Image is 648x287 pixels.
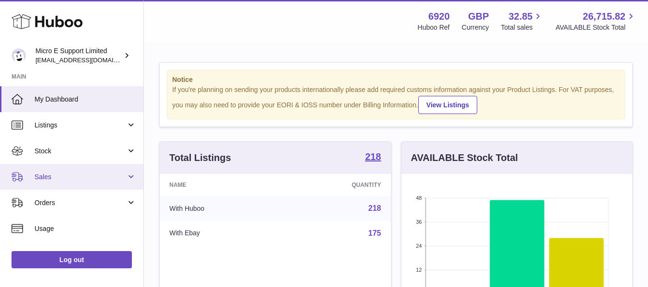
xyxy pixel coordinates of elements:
[169,151,231,164] h3: Total Listings
[282,174,391,196] th: Quantity
[35,121,126,130] span: Listings
[501,23,543,32] span: Total sales
[428,10,450,23] strong: 6920
[172,75,620,84] strong: Notice
[35,95,136,104] span: My Dashboard
[418,23,450,32] div: Huboo Ref
[35,224,136,233] span: Usage
[583,10,625,23] span: 26,715.82
[416,243,422,249] text: 24
[160,221,282,246] td: With Ebay
[35,56,141,64] span: [EMAIL_ADDRESS][DOMAIN_NAME]
[508,10,532,23] span: 32.85
[468,10,489,23] strong: GBP
[35,198,126,207] span: Orders
[12,48,26,63] img: contact@micropcsupport.com
[12,251,132,268] a: Log out
[365,152,381,161] strong: 218
[368,229,381,237] a: 175
[416,195,422,201] text: 48
[35,147,126,156] span: Stock
[368,204,381,212] a: 218
[501,10,543,32] a: 32.85 Total sales
[555,23,636,32] span: AVAILABLE Stock Total
[35,46,122,65] div: Micro E Support Limited
[416,267,422,273] text: 12
[418,96,477,114] a: View Listings
[160,196,282,221] td: With Huboo
[160,174,282,196] th: Name
[462,23,489,32] div: Currency
[411,151,518,164] h3: AVAILABLE Stock Total
[555,10,636,32] a: 26,715.82 AVAILABLE Stock Total
[416,219,422,225] text: 36
[35,172,126,182] span: Sales
[365,152,381,163] a: 218
[172,85,620,114] div: If you're planning on sending your products internationally please add required customs informati...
